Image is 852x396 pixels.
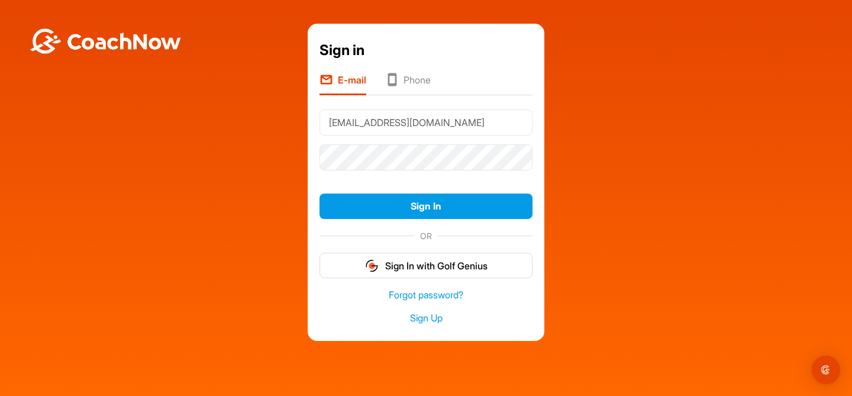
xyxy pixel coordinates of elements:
[319,311,532,325] a: Sign Up
[414,230,438,242] span: OR
[319,288,532,302] a: Forgot password?
[319,194,532,219] button: Sign In
[319,253,532,278] button: Sign In with Golf Genius
[319,73,366,95] li: E-mail
[812,356,840,384] div: Open Intercom Messenger
[364,259,379,273] img: gg_logo
[385,73,431,95] li: Phone
[28,28,182,54] img: BwLJSsUCoWCh5upNqxVrqldRgqLPVwmV24tXu5FoVAoFEpwwqQ3VIfuoInZCoVCoTD4vwADAC3ZFMkVEQFDAAAAAElFTkSuQmCC
[319,110,532,136] input: E-mail
[319,40,532,61] div: Sign in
